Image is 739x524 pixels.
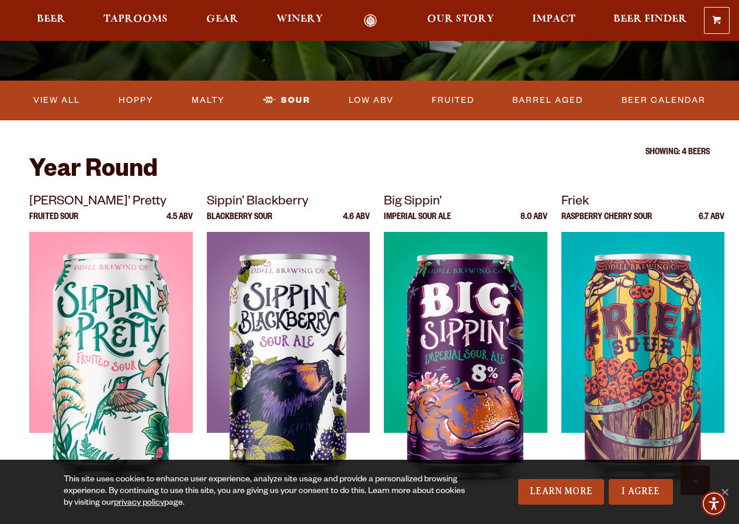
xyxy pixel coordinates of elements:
[701,491,727,516] div: Accessibility Menu
[427,15,494,24] span: Our Story
[258,87,315,114] a: Sour
[29,87,85,114] a: View All
[206,15,238,24] span: Gear
[114,87,158,114] a: Hoppy
[532,15,575,24] span: Impact
[343,213,370,232] p: 4.6 ABV
[207,232,370,524] img: Sippin’ Blackberry
[29,148,710,158] p: Showing: 4 Beers
[37,15,65,24] span: Beer
[561,192,725,213] p: Friek
[207,192,370,524] a: Sippin’ Blackberry Blackberry Sour 4.6 ABV Sippin’ Blackberry Sippin’ Blackberry
[344,87,398,114] a: Low ABV
[518,479,604,505] a: Learn More
[561,232,725,524] img: Friek
[276,15,323,24] span: Winery
[29,192,193,213] p: [PERSON_NAME]’ Pretty
[525,14,583,27] a: Impact
[207,192,370,213] p: Sippin’ Blackberry
[29,213,78,232] p: Fruited Sour
[166,213,193,232] p: 4.5 ABV
[561,213,652,232] p: Raspberry Cherry Sour
[606,14,695,27] a: Beer Finder
[29,158,710,186] h2: Year Round
[561,192,725,524] a: Friek Raspberry Cherry Sour 6.7 ABV Friek Friek
[384,232,547,524] img: Big Sippin’
[349,14,393,27] a: Odell Home
[419,14,502,27] a: Our Story
[609,479,673,505] a: I Agree
[613,15,687,24] span: Beer Finder
[384,192,547,213] p: Big Sippin’
[114,499,164,508] a: privacy policy
[207,213,272,232] p: Blackberry Sour
[199,14,246,27] a: Gear
[103,15,168,24] span: Taprooms
[384,213,451,232] p: Imperial Sour Ale
[29,192,193,524] a: [PERSON_NAME]’ Pretty Fruited Sour 4.5 ABV Sippin’ Pretty Sippin’ Pretty
[96,14,175,27] a: Taprooms
[29,232,193,524] img: Sippin’ Pretty
[269,14,331,27] a: Winery
[427,87,479,114] a: Fruited
[29,14,73,27] a: Beer
[508,87,588,114] a: Barrel Aged
[521,213,547,232] p: 8.0 ABV
[617,87,710,114] a: Beer Calendar
[699,213,724,232] p: 6.7 ABV
[384,192,547,524] a: Big Sippin’ Imperial Sour Ale 8.0 ABV Big Sippin’ Big Sippin’
[187,87,230,114] a: Malty
[64,474,472,509] div: This site uses cookies to enhance user experience, analyze site usage and provide a personalized ...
